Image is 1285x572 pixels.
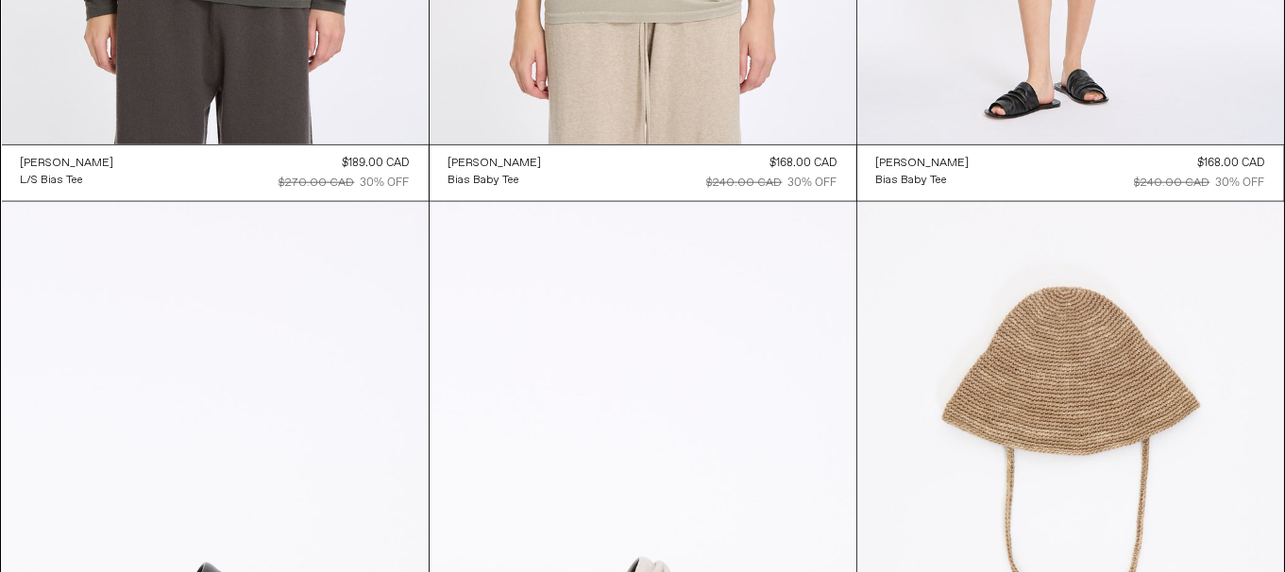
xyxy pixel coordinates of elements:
[1135,175,1210,192] div: $240.00 CAD
[876,172,970,189] a: Bias Baby Tee
[279,175,355,192] div: $270.00 CAD
[876,173,948,189] div: Bias Baby Tee
[21,172,114,189] a: L/S Bias Tee
[770,155,837,172] div: $168.00 CAD
[448,172,542,189] a: Bias Baby Tee
[21,156,114,172] div: [PERSON_NAME]
[1216,175,1265,192] div: 30% OFF
[876,156,970,172] div: [PERSON_NAME]
[21,155,114,172] a: [PERSON_NAME]
[876,155,970,172] a: [PERSON_NAME]
[448,173,520,189] div: Bias Baby Tee
[788,175,837,192] div: 30% OFF
[21,173,84,189] div: L/S Bias Tee
[448,155,542,172] a: [PERSON_NAME]
[361,175,410,192] div: 30% OFF
[448,156,542,172] div: [PERSON_NAME]
[707,175,783,192] div: $240.00 CAD
[343,155,410,172] div: $189.00 CAD
[1198,155,1265,172] div: $168.00 CAD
